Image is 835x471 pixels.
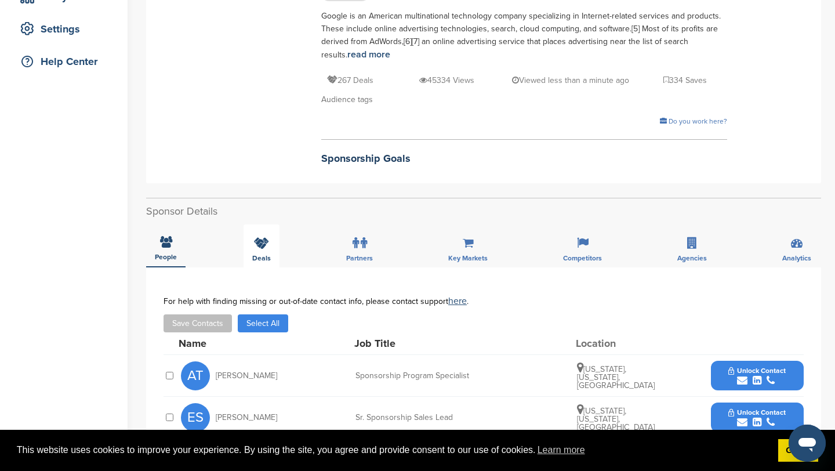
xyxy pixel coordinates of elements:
a: Help Center [12,48,116,75]
span: This website uses cookies to improve your experience. By using the site, you agree and provide co... [17,441,769,459]
span: [US_STATE], [US_STATE], [GEOGRAPHIC_DATA] [577,364,655,390]
div: Name [179,338,306,349]
button: Save Contacts [164,314,232,332]
p: 267 Deals [327,73,373,88]
span: Key Markets [448,255,488,262]
a: here [448,295,467,307]
span: Analytics [782,255,811,262]
div: Help Center [17,51,116,72]
span: Partners [346,255,373,262]
span: Do you work here? [669,117,727,125]
span: [PERSON_NAME] [216,414,277,422]
span: Unlock Contact [728,408,786,416]
div: For help with finding missing or out-of-date contact info, please contact support . [164,296,804,306]
span: Competitors [563,255,602,262]
button: Unlock Contact [714,400,800,435]
div: Location [576,338,663,349]
button: Unlock Contact [714,358,800,393]
div: Google is an American multinational technology company specializing in Internet-related services ... [321,10,727,61]
a: Do you work here? [660,117,727,125]
a: Settings [12,16,116,42]
span: [PERSON_NAME] [216,372,277,380]
div: Sr. Sponsorship Sales Lead [355,414,529,422]
a: learn more about cookies [536,441,587,459]
span: [US_STATE], [US_STATE], [GEOGRAPHIC_DATA] [577,406,655,432]
span: AT [181,361,210,390]
div: Audience tags [321,93,727,106]
div: Settings [17,19,116,39]
button: Select All [238,314,288,332]
a: dismiss cookie message [778,439,818,462]
span: ES [181,403,210,432]
p: 334 Saves [663,73,707,88]
iframe: Button to launch messaging window [789,425,826,462]
div: Job Title [354,338,528,349]
span: Unlock Contact [728,367,786,375]
span: Agencies [677,255,707,262]
p: Viewed less than a minute ago [512,73,629,88]
h2: Sponsorship Goals [321,151,727,166]
span: People [155,253,177,260]
a: read more [347,49,390,60]
span: Deals [252,255,271,262]
p: 45334 Views [419,73,474,88]
h2: Sponsor Details [146,204,821,219]
div: Sponsorship Program Specialist [355,372,529,380]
